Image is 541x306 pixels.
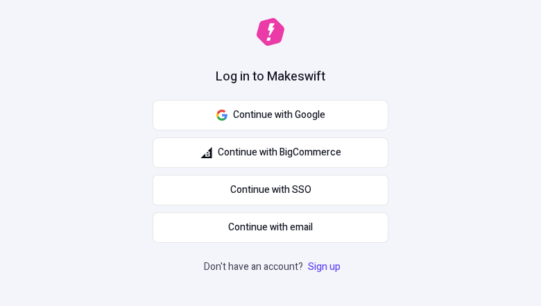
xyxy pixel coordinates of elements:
p: Don't have an account? [204,260,343,275]
span: Continue with email [228,220,313,235]
a: Continue with SSO [153,175,388,205]
h1: Log in to Makeswift [216,68,325,86]
span: Continue with BigCommerce [218,145,341,160]
span: Continue with Google [233,108,325,123]
button: Continue with email [153,212,388,243]
button: Continue with BigCommerce [153,137,388,168]
a: Sign up [305,260,343,274]
button: Continue with Google [153,100,388,130]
